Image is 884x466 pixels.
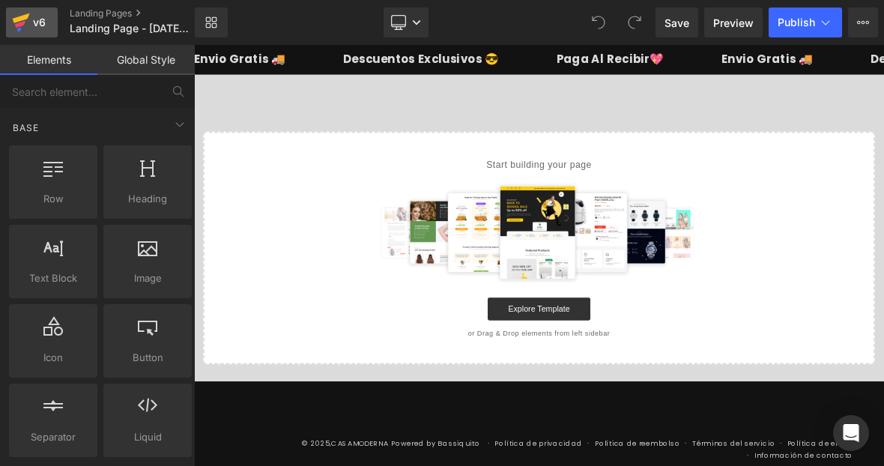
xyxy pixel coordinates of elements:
[6,7,58,37] a: v6
[769,7,842,37] button: Publish
[70,7,220,19] a: Landing Pages
[70,22,191,34] span: Landing Page - [DATE] 07:27:22
[691,12,812,27] p: Envio Gratis 🚚
[584,7,614,37] button: Undo
[108,191,187,207] span: Heading
[13,191,93,207] span: Row
[13,270,93,286] span: Text Block
[664,15,689,31] span: Save
[195,7,228,37] a: New Library
[36,149,871,167] p: Start building your page
[475,12,617,27] p: Paga Al Recibir💖
[848,7,878,37] button: More
[13,350,93,366] span: Icon
[97,45,195,75] a: Global Style
[108,270,187,286] span: Image
[13,429,93,445] span: Separator
[620,7,650,37] button: Redo
[386,332,521,362] a: Explore Template
[108,350,187,366] span: Button
[11,121,40,135] span: Base
[778,16,815,28] span: Publish
[833,415,869,451] div: Open Intercom Messenger
[713,15,754,31] span: Preview
[108,429,187,445] span: Liquid
[30,13,49,32] div: v6
[704,7,763,37] a: Preview
[194,12,399,27] p: Descuentos Exclusivos 😎
[36,374,871,384] p: or Drag & Drop elements from left sidebar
